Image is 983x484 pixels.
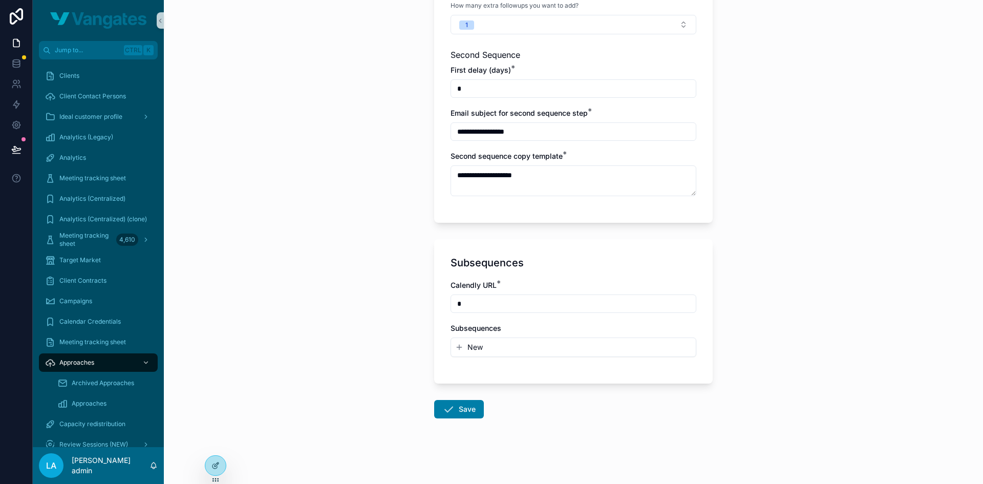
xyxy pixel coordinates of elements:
span: Review Sessions (NEW) [59,440,128,449]
div: 1 [465,20,468,30]
span: Client Contracts [59,277,106,285]
button: Jump to...CtrlK [39,41,158,59]
span: Email subject for second sequence step [451,109,588,117]
h1: Subsequences [451,256,524,270]
span: Calendly URL [451,281,497,289]
span: Clients [59,72,79,80]
span: Subsequences [451,324,501,332]
img: App logo [50,12,146,29]
a: Approaches [51,394,158,413]
a: Analytics [39,149,158,167]
p: [PERSON_NAME] admin [72,455,149,476]
span: Second Sequence [451,50,520,60]
span: Approaches [72,399,106,408]
span: Ctrl [124,45,142,55]
div: scrollable content [33,59,164,447]
span: Second sequence copy template [451,152,563,160]
span: Calendar Credentials [59,318,121,326]
a: Client Contracts [39,271,158,290]
span: Capacity redistribution [59,420,125,428]
span: Meeting tracking sheet [59,232,112,248]
a: Ideal customer profile [39,108,158,126]
span: New [467,342,483,352]
button: Select Button [451,15,696,34]
a: Meeting tracking sheet [39,333,158,351]
span: Analytics (Centralized) [59,195,125,203]
span: Ideal customer profile [59,113,122,121]
span: Analytics (Legacy) [59,133,113,141]
span: Analytics [59,154,86,162]
span: K [144,46,153,54]
span: Meeting tracking sheet [59,174,126,182]
span: Approaches [59,359,94,367]
button: New [455,342,692,352]
a: Clients [39,67,158,85]
a: Approaches [39,353,158,372]
span: Client Contact Persons [59,92,126,100]
a: Analytics (Centralized) (clone) [39,210,158,228]
span: la [46,459,56,472]
span: Jump to... [55,46,120,54]
a: Archived Approaches [51,374,158,392]
a: Meeting tracking sheet [39,169,158,187]
div: 4,610 [116,234,138,246]
a: Campaigns [39,292,158,310]
a: Calendar Credentials [39,312,158,331]
a: Client Contact Persons [39,87,158,106]
a: Meeting tracking sheet4,610 [39,230,158,249]
span: Target Market [59,256,101,264]
button: Save [434,400,484,418]
a: Analytics (Legacy) [39,128,158,146]
a: Analytics (Centralized) [39,190,158,208]
span: How many extra followups you want to add? [451,2,579,10]
span: First delay (days) [451,66,511,74]
a: Target Market [39,251,158,269]
span: Archived Approaches [72,379,134,387]
a: Review Sessions (NEW) [39,435,158,454]
span: Analytics (Centralized) (clone) [59,215,147,223]
a: Capacity redistribution [39,415,158,433]
span: Campaigns [59,297,92,305]
span: Meeting tracking sheet [59,338,126,346]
